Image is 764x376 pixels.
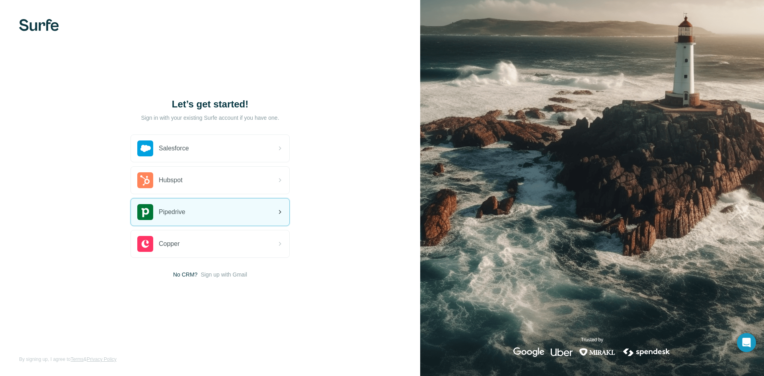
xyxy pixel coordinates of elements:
span: Pipedrive [159,207,185,217]
h1: Let’s get started! [131,98,290,111]
img: hubspot's logo [137,172,153,188]
p: Trusted by [581,336,603,343]
img: uber's logo [551,347,573,357]
a: Privacy Policy [87,357,117,362]
img: google's logo [513,347,544,357]
a: Terms [70,357,84,362]
img: mirakl's logo [579,347,616,357]
span: Copper [159,239,179,249]
img: salesforce's logo [137,140,153,156]
span: Salesforce [159,144,189,153]
p: Sign in with your existing Surfe account if you have one. [141,114,279,122]
button: Sign up with Gmail [201,271,247,279]
img: Surfe's logo [19,19,59,31]
span: No CRM? [173,271,197,279]
img: pipedrive's logo [137,204,153,220]
span: Hubspot [159,175,183,185]
span: By signing up, I agree to & [19,356,117,363]
img: spendesk's logo [622,347,671,357]
img: copper's logo [137,236,153,252]
div: Open Intercom Messenger [737,333,756,352]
